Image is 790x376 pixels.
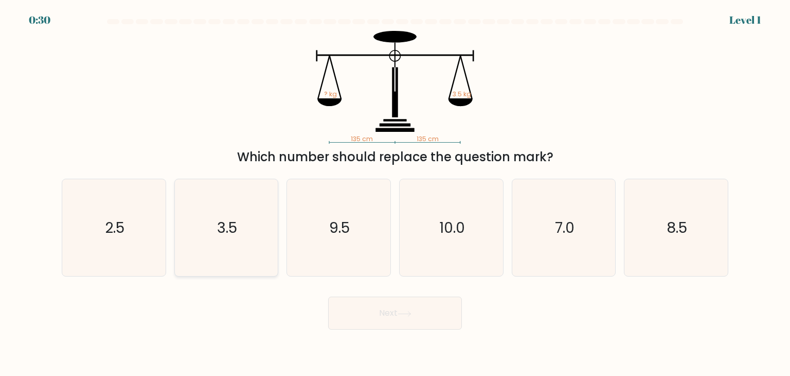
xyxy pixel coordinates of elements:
button: Next [328,297,462,330]
tspan: ? kg [324,90,337,98]
text: 7.0 [555,217,574,238]
tspan: 135 cm [417,134,439,143]
text: 8.5 [667,217,687,238]
div: Which number should replace the question mark? [68,148,722,166]
text: 10.0 [439,217,465,238]
text: 9.5 [330,217,350,238]
div: Level 1 [729,12,761,28]
tspan: 135 cm [351,134,373,143]
text: 2.5 [105,217,124,238]
tspan: 3.5 kg [453,90,471,98]
text: 3.5 [217,217,237,238]
div: 0:30 [29,12,50,28]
